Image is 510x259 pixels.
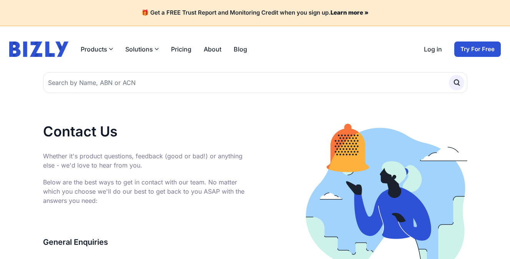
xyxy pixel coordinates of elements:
[81,45,113,54] button: Products
[43,236,255,248] h3: General Enquiries
[454,42,501,57] a: Try For Free
[204,45,221,54] a: About
[331,9,369,16] a: Learn more »
[43,151,255,170] p: Whether it's product questions, feedback (good or bad!) or anything else - we'd love to hear from...
[43,178,255,205] p: Below are the best ways to get in contact with our team. No matter which you choose we'll do our ...
[171,45,191,54] a: Pricing
[9,9,501,17] h4: 🎁 Get a FREE Trust Report and Monitoring Credit when you sign up.
[424,45,442,54] a: Log in
[234,45,247,54] a: Blog
[43,124,255,139] h1: Contact Us
[125,45,159,54] button: Solutions
[43,72,467,93] input: Search by Name, ABN or ACN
